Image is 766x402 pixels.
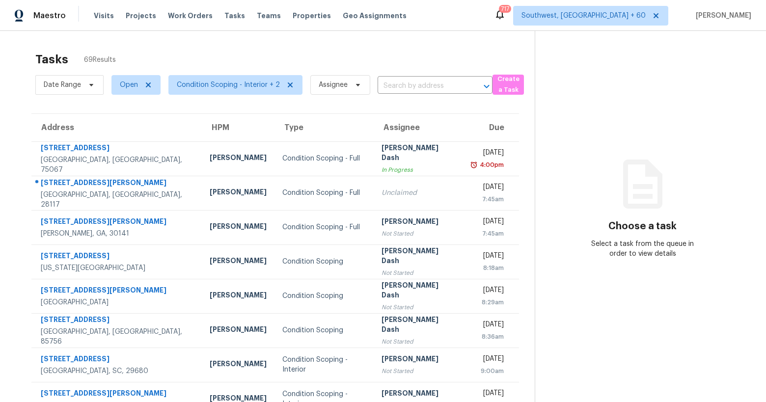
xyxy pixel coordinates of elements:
[382,302,455,312] div: Not Started
[480,80,493,93] button: Open
[210,153,267,165] div: [PERSON_NAME]
[521,11,646,21] span: Southwest, [GEOGRAPHIC_DATA] + 60
[41,155,194,175] div: [GEOGRAPHIC_DATA], [GEOGRAPHIC_DATA], 75067
[378,79,465,94] input: Search by address
[471,320,504,332] div: [DATE]
[382,216,455,229] div: [PERSON_NAME]
[31,114,202,141] th: Address
[343,11,407,21] span: Geo Assignments
[492,75,524,95] button: Create a Task
[471,297,504,307] div: 8:29am
[210,359,267,371] div: [PERSON_NAME]
[282,154,366,163] div: Condition Scoping - Full
[210,324,267,337] div: [PERSON_NAME]
[282,291,366,301] div: Condition Scoping
[478,160,504,170] div: 4:00pm
[126,11,156,21] span: Projects
[33,11,66,21] span: Maestro
[41,190,194,210] div: [GEOGRAPHIC_DATA], [GEOGRAPHIC_DATA], 28117
[497,74,519,96] span: Create a Task
[692,11,751,21] span: [PERSON_NAME]
[41,327,194,347] div: [GEOGRAPHIC_DATA], [GEOGRAPHIC_DATA], 85756
[471,332,504,342] div: 8:36am
[501,4,509,14] div: 717
[282,222,366,232] div: Condition Scoping - Full
[382,354,455,366] div: [PERSON_NAME]
[41,354,194,366] div: [STREET_ADDRESS]
[471,263,504,273] div: 8:18am
[471,388,504,401] div: [DATE]
[471,285,504,297] div: [DATE]
[382,337,455,347] div: Not Started
[41,285,194,297] div: [STREET_ADDRESS][PERSON_NAME]
[210,221,267,234] div: [PERSON_NAME]
[84,55,116,65] span: 69 Results
[210,187,267,199] div: [PERSON_NAME]
[382,388,455,401] div: [PERSON_NAME]
[293,11,331,21] span: Properties
[41,315,194,327] div: [STREET_ADDRESS]
[382,280,455,302] div: [PERSON_NAME] Dash
[382,188,455,198] div: Unclaimed
[319,80,348,90] span: Assignee
[471,216,504,229] div: [DATE]
[94,11,114,21] span: Visits
[382,268,455,278] div: Not Started
[470,160,478,170] img: Overdue Alarm Icon
[210,290,267,302] div: [PERSON_NAME]
[177,80,280,90] span: Condition Scoping - Interior + 2
[41,388,194,401] div: [STREET_ADDRESS][PERSON_NAME]
[274,114,374,141] th: Type
[471,251,504,263] div: [DATE]
[374,114,463,141] th: Assignee
[41,251,194,263] div: [STREET_ADDRESS]
[257,11,281,21] span: Teams
[168,11,213,21] span: Work Orders
[41,143,194,155] div: [STREET_ADDRESS]
[282,325,366,335] div: Condition Scoping
[282,355,366,375] div: Condition Scoping - Interior
[41,216,194,229] div: [STREET_ADDRESS][PERSON_NAME]
[202,114,274,141] th: HPM
[589,239,696,259] div: Select a task from the queue in order to view details
[41,263,194,273] div: [US_STATE][GEOGRAPHIC_DATA]
[471,182,504,194] div: [DATE]
[210,256,267,268] div: [PERSON_NAME]
[471,148,504,160] div: [DATE]
[471,194,504,204] div: 7:45am
[41,366,194,376] div: [GEOGRAPHIC_DATA], SC, 29680
[41,178,194,190] div: [STREET_ADDRESS][PERSON_NAME]
[382,143,455,165] div: [PERSON_NAME] Dash
[382,229,455,239] div: Not Started
[44,80,81,90] span: Date Range
[35,54,68,64] h2: Tasks
[41,229,194,239] div: [PERSON_NAME], GA, 30141
[471,229,504,239] div: 7:45am
[282,188,366,198] div: Condition Scoping - Full
[608,221,677,231] h3: Choose a task
[382,315,455,337] div: [PERSON_NAME] Dash
[41,297,194,307] div: [GEOGRAPHIC_DATA]
[471,366,504,376] div: 9:00am
[463,114,519,141] th: Due
[120,80,138,90] span: Open
[282,257,366,267] div: Condition Scoping
[471,354,504,366] div: [DATE]
[382,165,455,175] div: In Progress
[382,366,455,376] div: Not Started
[382,246,455,268] div: [PERSON_NAME] Dash
[224,12,245,19] span: Tasks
